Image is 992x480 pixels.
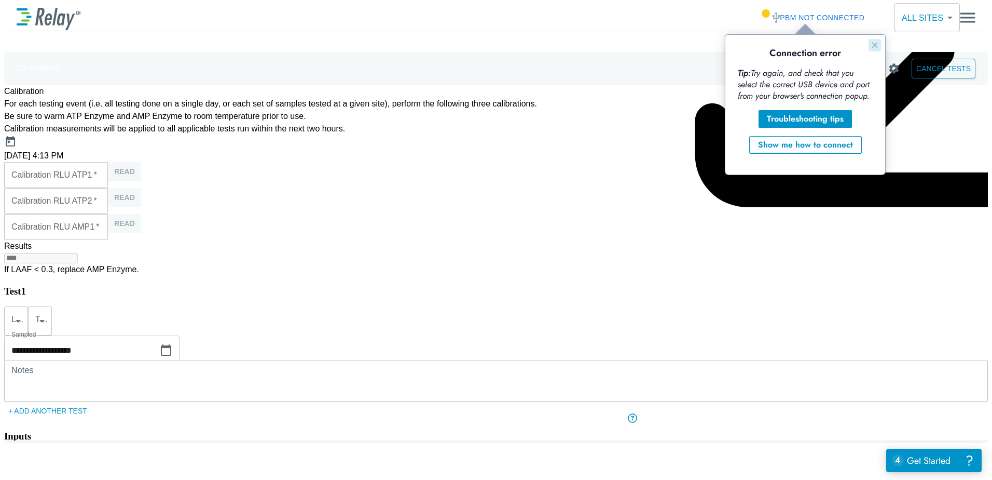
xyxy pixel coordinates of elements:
[4,150,988,162] p: [DATE] 4:13 PM
[768,8,869,28] button: PBM not connected
[4,263,988,276] p: If LAAF < 0.3, replace AMP Enzyme.
[11,331,36,338] label: Sampled
[725,35,885,175] iframe: tooltip
[80,11,128,24] p: ATP Testing
[772,12,780,23] img: Offline Icon
[960,8,975,28] img: Drawer Icon
[4,135,17,148] img: Calender Icon
[886,449,982,472] iframe: Resource center
[888,62,900,75] img: Settings Icon
[4,286,988,297] h3: Test 1
[780,11,864,24] span: PBM
[4,123,988,135] p: Calibration measurements will be applied to all applicable tests run within the next two hours.
[4,98,988,110] p: For each testing event (i.e. all testing done on a single day, or each set of samples tested at a...
[4,85,988,98] p: Calibration
[798,14,864,22] span: not connected
[4,110,988,123] p: Be sure to warm ATP Enzyme and AMP Enzyme to room temperature prior to use.
[17,62,61,75] p: CA Platform
[894,3,960,32] div: ALL SITES
[4,431,988,442] h3: Inputs
[128,11,227,24] p: Jeyhun [PERSON_NAME]
[880,55,907,82] button: Site setup
[912,59,975,79] button: CANCEL TESTS
[17,5,80,30] img: LuminUltra Relay
[4,336,160,365] input: Choose date, selected date is Aug 24, 2025
[4,402,91,421] button: + Add Another Test
[869,11,894,24] p: Group:
[4,240,988,252] p: Results
[960,8,975,28] button: Main menu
